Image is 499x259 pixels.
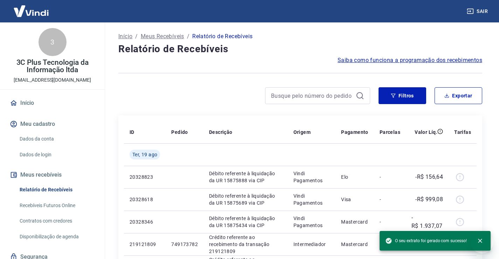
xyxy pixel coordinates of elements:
[380,173,400,180] p: -
[341,241,368,248] p: Mastercard
[209,170,282,184] p: Débito referente à liquidação da UR 15875888 via CIP
[130,241,160,248] p: 219121809
[415,129,437,136] p: Valor Líq.
[118,32,132,41] a: Início
[293,215,330,229] p: Vindi Pagamentos
[130,196,160,203] p: 20328618
[293,129,311,136] p: Origem
[8,167,96,183] button: Meus recebíveis
[17,198,96,213] a: Recebíveis Futuros Online
[380,129,400,136] p: Parcelas
[341,196,368,203] p: Visa
[338,56,482,64] a: Saiba como funciona a programação dos recebimentos
[341,173,368,180] p: Elo
[415,195,443,204] p: -R$ 999,08
[293,192,330,206] p: Vindi Pagamentos
[293,241,330,248] p: Intermediador
[209,192,282,206] p: Débito referente à liquidação da UR 15875689 via CIP
[465,5,491,18] button: Sair
[380,218,400,225] p: -
[471,231,493,253] iframe: Botão para abrir a janela de mensagens
[141,32,184,41] a: Meus Recebíveis
[341,129,368,136] p: Pagamento
[135,32,138,41] p: /
[209,129,233,136] p: Descrição
[130,218,160,225] p: 20328346
[6,59,99,74] p: 3C Plus Tecnologia da Informação ltda
[435,87,482,104] button: Exportar
[130,173,160,180] p: 20328823
[385,237,467,244] span: O seu extrato foi gerado com sucesso!
[454,129,471,136] p: Tarifas
[209,234,282,255] p: Crédito referente ao recebimento da transação 219121809
[379,87,426,104] button: Filtros
[130,129,134,136] p: ID
[8,0,54,22] img: Vindi
[271,90,353,101] input: Busque pelo número do pedido
[8,95,96,111] a: Início
[17,183,96,197] a: Relatório de Recebíveis
[192,32,252,41] p: Relatório de Recebíveis
[293,170,330,184] p: Vindi Pagamentos
[380,196,400,203] p: -
[14,76,91,84] p: [EMAIL_ADDRESS][DOMAIN_NAME]
[17,148,96,162] a: Dados de login
[17,214,96,228] a: Contratos com credores
[17,230,96,244] a: Disponibilização de agenda
[39,28,67,56] div: 3
[411,213,443,230] p: -R$ 1.937,07
[209,215,282,229] p: Débito referente à liquidação da UR 15875434 via CIP
[17,132,96,146] a: Dados da conta
[118,42,482,56] h4: Relatório de Recebíveis
[171,241,198,248] p: 749173782
[132,151,157,158] span: Ter, 19 ago
[341,218,368,225] p: Mastercard
[171,129,188,136] p: Pedido
[415,173,443,181] p: -R$ 156,64
[8,116,96,132] button: Meu cadastro
[187,32,189,41] p: /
